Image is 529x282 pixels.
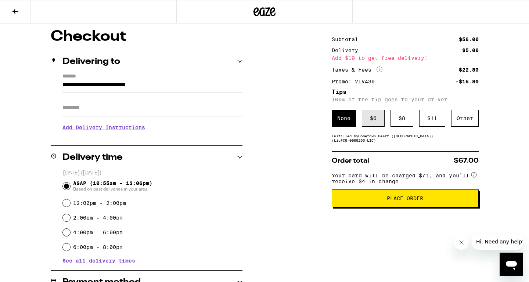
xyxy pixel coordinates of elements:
div: Other [451,110,479,127]
span: ASAP (10:55am - 12:06pm) [73,180,152,192]
span: Hi. Need any help? [4,5,53,11]
h2: Delivery time [62,153,123,162]
div: None [332,110,356,127]
iframe: Close message [454,235,469,250]
label: 4:00pm - 6:00pm [73,229,123,235]
iframe: Button to launch messaging window [500,253,523,276]
iframe: Message from company [472,234,523,250]
label: 6:00pm - 8:00pm [73,244,123,250]
h5: Tips [332,89,479,95]
p: We'll contact you at [PHONE_NUMBER] when we arrive [62,136,242,142]
button: Place Order [332,189,479,207]
div: $56.00 [459,37,479,42]
div: Add $19 to get free delivery! [332,55,479,61]
h3: Add Delivery Instructions [62,119,242,136]
div: $5.00 [462,48,479,53]
div: Subtotal [332,37,363,42]
span: Your card will be charged $71, and you’ll receive $4 in change [332,170,470,184]
div: Delivery [332,48,363,53]
span: Based on past deliveries in your area [73,186,152,192]
label: 12:00pm - 2:00pm [73,200,126,206]
div: $22.80 [459,67,479,72]
div: Fulfilled by Hometown Heart ([GEOGRAPHIC_DATA]) (Lic# C9-0000295-LIC ) [332,134,479,142]
p: 100% of the tip goes to your driver [332,97,479,102]
div: $ 11 [419,110,445,127]
div: Taxes & Fees [332,66,382,73]
span: $67.00 [454,158,479,164]
div: $ 8 [391,110,413,127]
p: [DATE] ([DATE]) [63,170,242,177]
button: See all delivery times [62,258,135,263]
div: Promo: VIVA30 [332,79,380,84]
span: Place Order [387,196,423,201]
label: 2:00pm - 4:00pm [73,215,123,221]
span: Order total [332,158,369,164]
div: -$16.80 [456,79,479,84]
h2: Delivering to [62,57,120,66]
h1: Checkout [51,29,242,44]
div: $ 6 [362,110,385,127]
